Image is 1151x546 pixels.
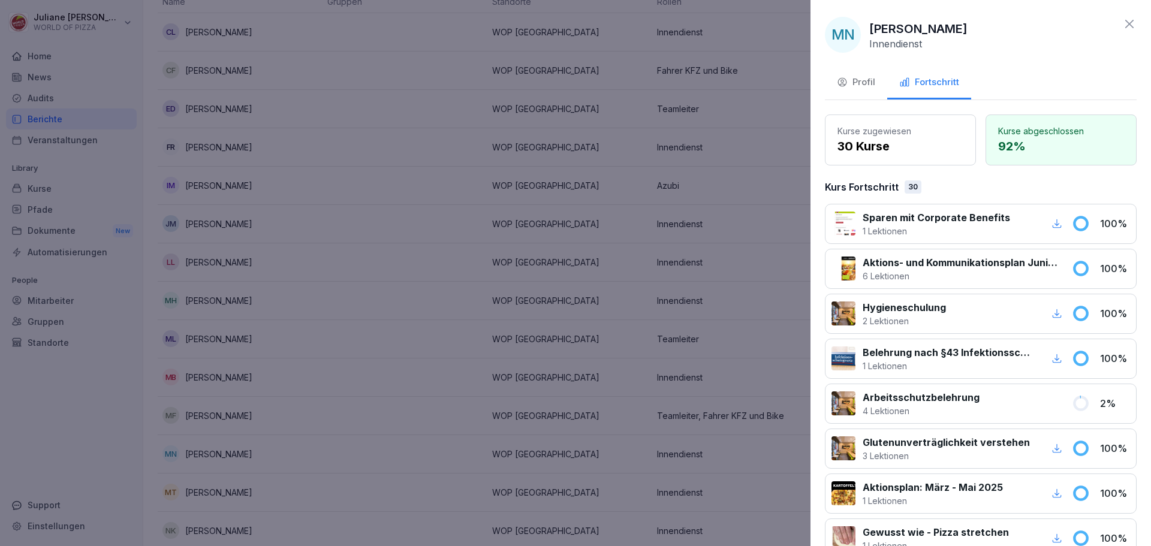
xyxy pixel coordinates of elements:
[837,137,963,155] p: 30 Kurse
[863,450,1030,462] p: 3 Lektionen
[1100,396,1130,411] p: 2 %
[1100,441,1130,455] p: 100 %
[905,180,921,194] div: 30
[825,17,861,53] div: MN
[863,390,980,405] p: Arbeitsschutzbelehrung
[1100,531,1130,545] p: 100 %
[863,270,1057,282] p: 6 Lektionen
[863,405,980,417] p: 4 Lektionen
[1100,306,1130,321] p: 100 %
[869,38,922,50] p: Innendienst
[863,225,1010,237] p: 1 Lektionen
[1100,216,1130,231] p: 100 %
[863,255,1057,270] p: Aktions- und Kommunikationsplan Juni bis August
[837,125,963,137] p: Kurse zugewiesen
[1100,486,1130,500] p: 100 %
[863,480,1003,494] p: Aktionsplan: März - Mai 2025
[869,20,968,38] p: [PERSON_NAME]
[863,435,1030,450] p: Glutenunverträglichkeit verstehen
[887,67,971,99] button: Fortschritt
[825,67,887,99] button: Profil
[863,494,1003,507] p: 1 Lektionen
[899,76,959,89] div: Fortschritt
[863,345,1035,360] p: Belehrung nach §43 Infektionsschutzgesetz
[863,210,1010,225] p: Sparen mit Corporate Benefits
[863,525,1009,539] p: Gewusst wie - Pizza stretchen
[1100,261,1130,276] p: 100 %
[1100,351,1130,366] p: 100 %
[863,300,946,315] p: Hygieneschulung
[837,76,875,89] div: Profil
[863,360,1035,372] p: 1 Lektionen
[998,125,1124,137] p: Kurse abgeschlossen
[825,180,899,194] p: Kurs Fortschritt
[863,315,946,327] p: 2 Lektionen
[998,137,1124,155] p: 92 %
